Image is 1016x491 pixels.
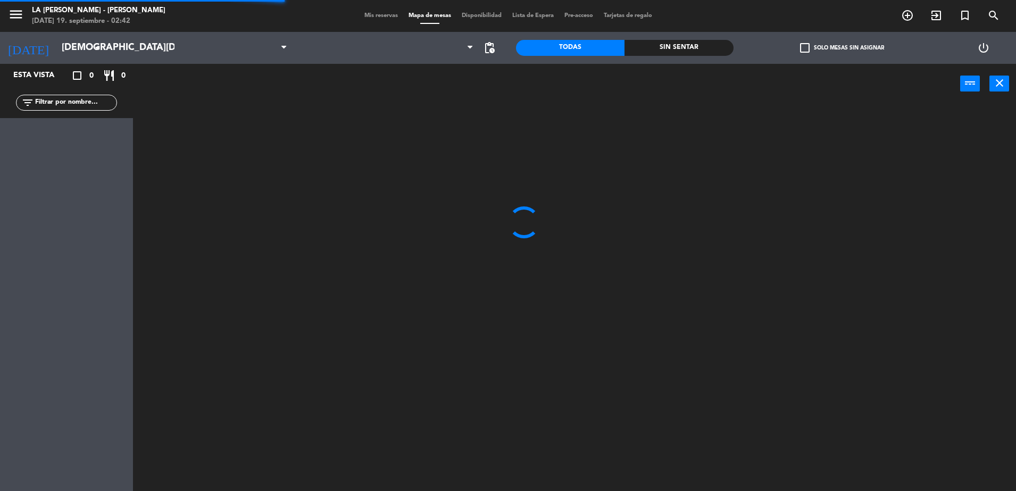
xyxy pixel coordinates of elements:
[559,13,598,19] span: Pre-acceso
[800,43,884,53] label: Solo mesas sin asignar
[989,76,1009,91] button: close
[993,77,1006,89] i: close
[800,43,810,53] span: check_box_outline_blank
[91,41,104,54] i: arrow_drop_down
[456,13,507,19] span: Disponibilidad
[8,6,24,26] button: menu
[959,9,971,22] i: turned_in_not
[483,41,496,54] span: pending_actions
[5,69,77,82] div: Esta vista
[977,41,990,54] i: power_settings_new
[624,40,733,56] div: Sin sentar
[516,40,624,56] div: Todas
[32,16,165,27] div: [DATE] 19. septiembre - 02:42
[103,69,115,82] i: restaurant
[964,77,977,89] i: power_input
[901,9,914,22] i: add_circle_outline
[987,9,1000,22] i: search
[930,9,943,22] i: exit_to_app
[960,76,980,91] button: power_input
[359,13,403,19] span: Mis reservas
[121,70,126,82] span: 0
[8,6,24,22] i: menu
[89,70,94,82] span: 0
[507,13,559,19] span: Lista de Espera
[34,97,116,109] input: Filtrar por nombre...
[32,5,165,16] div: LA [PERSON_NAME] - [PERSON_NAME]
[598,13,657,19] span: Tarjetas de regalo
[21,96,34,109] i: filter_list
[403,13,456,19] span: Mapa de mesas
[71,69,84,82] i: crop_square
